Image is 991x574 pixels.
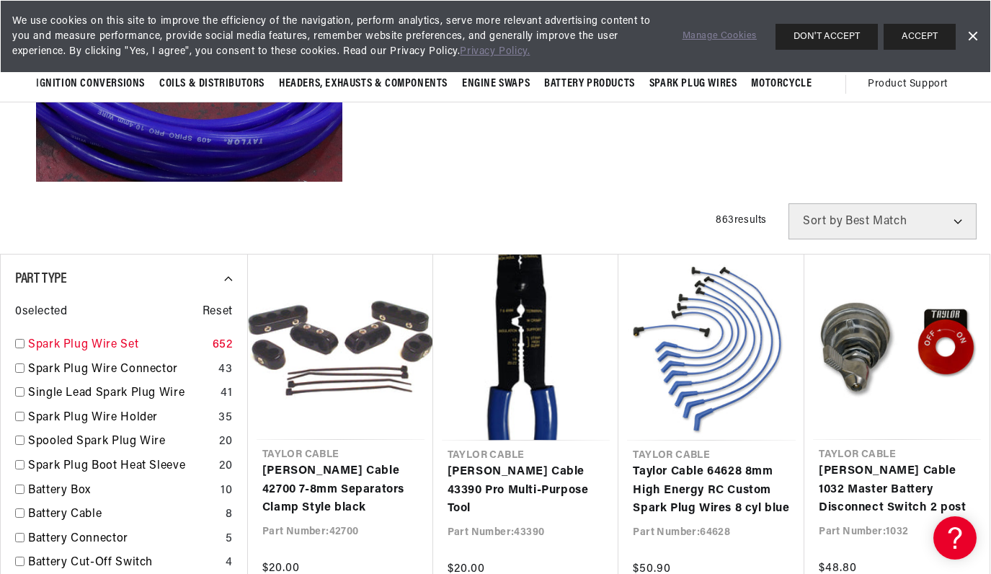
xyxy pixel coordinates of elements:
a: Spark Plug Wire Holder [28,409,213,428]
select: Sort by [788,203,977,239]
a: Dismiss Banner [961,26,983,48]
div: 20 [219,433,232,451]
button: ACCEPT [884,24,956,50]
div: 35 [218,409,232,428]
summary: Spark Plug Wires [642,67,745,101]
summary: Coils & Distributors [152,67,272,101]
div: 8 [226,505,233,524]
div: 5 [226,530,233,549]
span: Product Support [868,76,948,92]
div: 652 [213,336,233,355]
a: Battery Box [28,482,215,500]
span: Motorcycle [751,76,812,92]
span: Coils & Distributors [159,76,265,92]
span: We use cookies on this site to improve the efficiency of the navigation, perform analytics, serve... [12,14,662,59]
summary: Engine Swaps [455,67,537,101]
summary: Product Support [868,67,955,102]
a: [PERSON_NAME] Cable 42700 7-8mm Separators Clamp Style black [262,462,419,518]
a: Manage Cookies [683,29,757,44]
button: DON'T ACCEPT [776,24,878,50]
summary: Headers, Exhausts & Components [272,67,455,101]
a: Spark Plug Boot Heat Sleeve [28,457,213,476]
div: 20 [219,457,232,476]
div: 10 [221,482,232,500]
a: [PERSON_NAME] Cable 43390 Pro Multi-Purpose Tool [448,463,605,518]
a: Privacy Policy. [460,46,530,57]
a: Spark Plug Wire Set [28,336,207,355]
span: 0 selected [15,303,67,322]
span: Sort by [803,216,843,227]
span: Headers, Exhausts & Components [279,76,448,92]
a: Battery Connector [28,530,220,549]
a: [PERSON_NAME] Cable 1032 Master Battery Disconnect Switch 2 post [819,462,975,518]
a: Single Lead Spark Plug Wire [28,384,215,403]
a: Spark Plug Wire Connector [28,361,213,379]
span: Reset [203,303,233,322]
div: 43 [218,361,232,379]
a: Taylor Cable 64628 8mm High Energy RC Custom Spark Plug Wires 8 cyl blue [633,463,790,518]
span: 863 results [716,215,767,226]
span: Spark Plug Wires [649,76,737,92]
summary: Motorcycle [744,67,819,101]
div: 41 [221,384,232,403]
span: Ignition Conversions [36,76,145,92]
a: Battery Cable [28,505,220,524]
span: Battery Products [544,76,635,92]
span: Engine Swaps [462,76,530,92]
a: Battery Cut-Off Switch [28,554,220,573]
summary: Ignition Conversions [36,67,152,101]
span: Part Type [15,272,66,286]
summary: Battery Products [537,67,642,101]
a: Spooled Spark Plug Wire [28,433,213,451]
div: 4 [226,554,233,573]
